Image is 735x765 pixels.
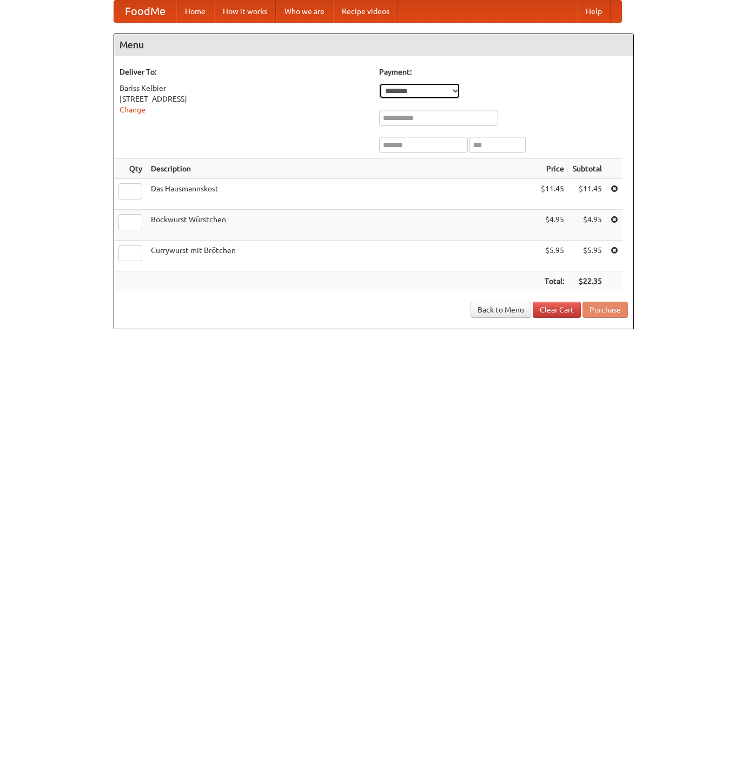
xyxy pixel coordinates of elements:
td: $11.45 [537,179,568,210]
td: $5.95 [537,241,568,271]
th: Description [147,159,537,179]
td: Bockwurst Würstchen [147,210,537,241]
a: FoodMe [114,1,176,22]
td: Currywurst mit Brötchen [147,241,537,271]
div: Bariss Kelbier [120,83,368,94]
th: Subtotal [568,159,606,179]
td: $5.95 [568,241,606,271]
td: $11.45 [568,179,606,210]
h5: Deliver To: [120,66,368,77]
th: Total: [537,271,568,291]
td: $4.95 [537,210,568,241]
a: Who we are [276,1,333,22]
h5: Payment: [379,66,628,77]
h4: Menu [114,34,633,56]
a: Back to Menu [471,302,531,318]
a: Help [577,1,611,22]
td: Das Hausmannskost [147,179,537,210]
th: Qty [114,159,147,179]
th: $22.35 [568,271,606,291]
td: $4.95 [568,210,606,241]
th: Price [537,159,568,179]
a: Clear Cart [533,302,581,318]
a: Recipe videos [333,1,398,22]
a: How it works [214,1,276,22]
a: Home [176,1,214,22]
div: [STREET_ADDRESS] [120,94,368,104]
button: Purchase [582,302,628,318]
a: Change [120,105,145,114]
